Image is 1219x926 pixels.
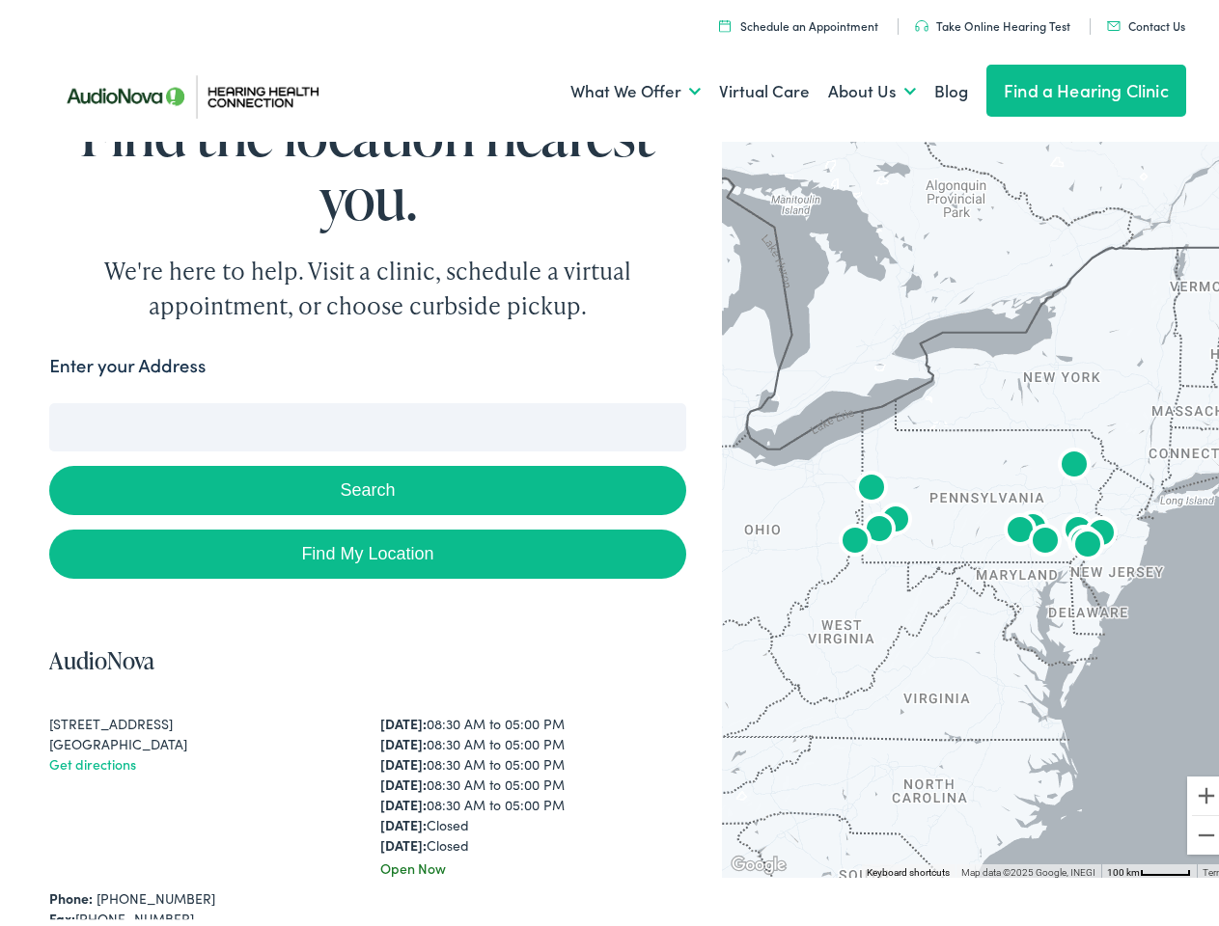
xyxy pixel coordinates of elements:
label: Enter your Address [49,346,206,374]
div: AudioNova [873,493,919,539]
div: AudioNova [997,504,1043,550]
input: Enter your address or zip code [49,397,685,446]
a: AudioNova [49,639,154,670]
a: Take Online Hearing Test [915,12,1070,28]
strong: [DATE]: [380,728,427,748]
div: Open Now [380,853,686,873]
span: Map data ©2025 Google, INEGI [961,861,1095,872]
a: Blog [934,50,968,122]
div: AudioNova [1010,501,1056,547]
img: Google [727,847,790,872]
a: About Us [828,50,916,122]
strong: [DATE]: [380,830,427,849]
div: AudioNova [1061,515,1107,561]
strong: [DATE]: [380,749,427,768]
div: AudioNova [856,503,902,549]
strong: [DATE]: [380,769,427,788]
div: We're here to help. Visit a clinic, schedule a virtual appointment, or choose curbside pickup. [59,248,677,317]
a: Open this area in Google Maps (opens a new window) [727,847,790,872]
a: What We Offer [570,50,701,122]
a: Find a Hearing Clinic [986,59,1186,111]
button: Keyboard shortcuts [867,860,950,874]
div: 08:30 AM to 05:00 PM 08:30 AM to 05:00 PM 08:30 AM to 05:00 PM 08:30 AM to 05:00 PM 08:30 AM to 0... [380,708,686,850]
strong: [DATE]: [380,789,427,808]
strong: Phone: [49,883,93,902]
div: [PHONE_NUMBER] [49,903,685,923]
a: Find My Location [49,524,685,573]
img: utility icon [1107,15,1121,25]
div: AudioNova [1022,514,1068,560]
button: Search [49,460,685,509]
a: Schedule an Appointment [719,12,878,28]
div: AudioNova [1051,438,1097,484]
img: utility icon [719,14,731,26]
a: Get directions [49,749,136,768]
strong: [DATE]: [380,708,427,727]
h1: Find the location nearest you. [49,96,685,224]
button: Map Scale: 100 km per 49 pixels [1101,858,1197,872]
div: AudioNova [1065,518,1111,564]
span: 100 km [1107,861,1140,872]
div: [STREET_ADDRESS] [49,708,355,728]
div: [GEOGRAPHIC_DATA] [49,728,355,749]
div: AudioNova [1055,504,1101,550]
strong: Fax: [49,903,75,922]
div: AudioNova [848,461,895,507]
img: utility icon [915,14,928,26]
div: AudioNova [832,514,878,560]
div: AudioNova [1078,506,1124,553]
a: Contact Us [1107,12,1185,28]
strong: [DATE]: [380,809,427,829]
a: Virtual Care [719,50,810,122]
a: [PHONE_NUMBER] [97,883,215,902]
